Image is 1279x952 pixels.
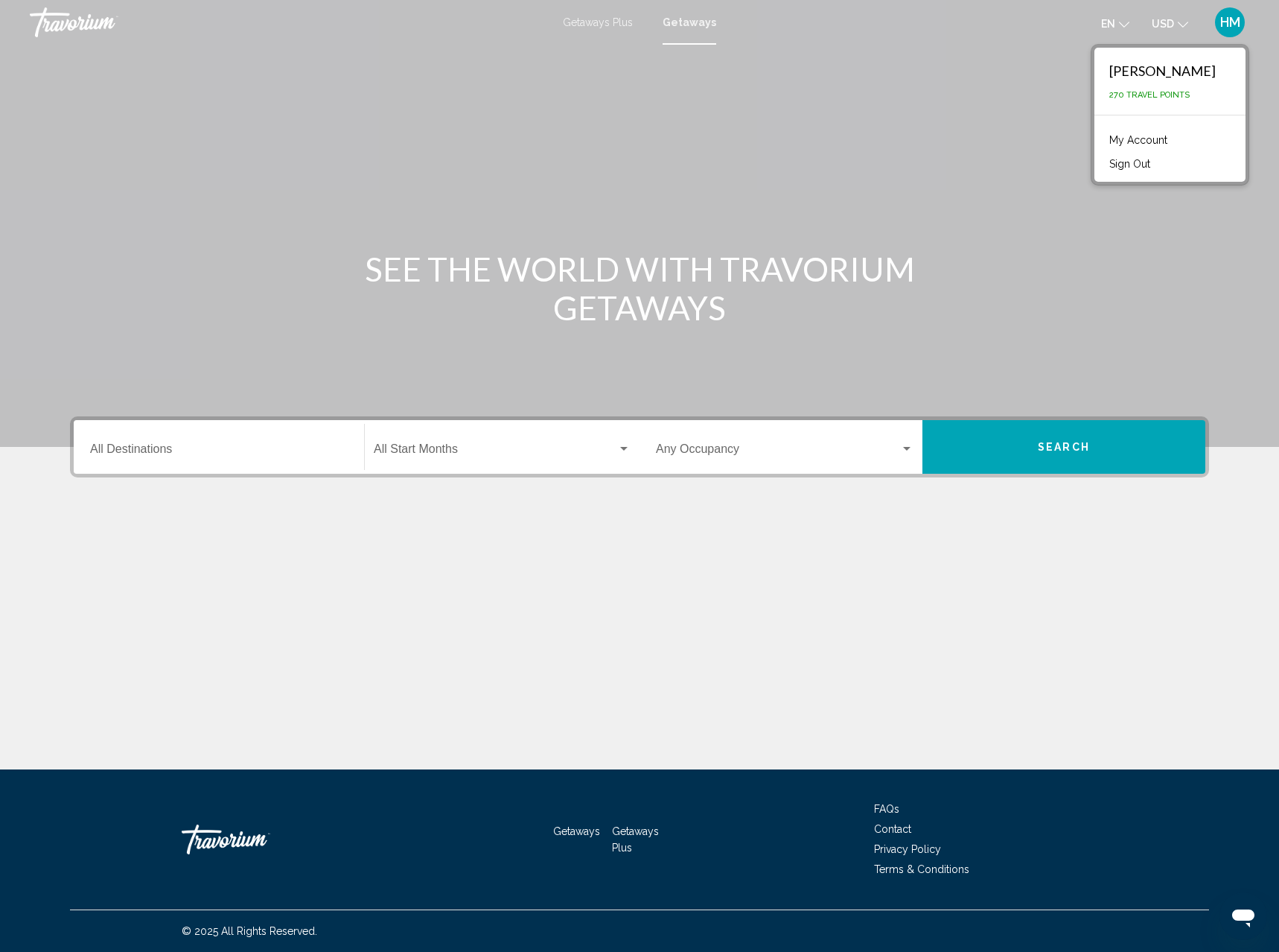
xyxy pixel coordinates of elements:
[874,863,969,875] a: Terms & Conditions
[1109,90,1190,100] span: 270 Travel Points
[612,825,659,854] a: Getaways Plus
[1102,154,1158,174] button: Sign Out
[30,7,548,37] a: Travorium
[874,823,911,835] a: Contact
[1211,7,1249,38] button: User Menu
[922,420,1205,474] button: Search
[182,817,331,862] a: Travorium
[563,16,633,28] a: Getaways Plus
[874,803,899,815] a: FAQs
[1038,442,1090,454] span: Search
[182,925,317,937] span: © 2025 All Rights Reserved.
[74,420,1205,474] div: Search widget
[1152,18,1174,30] span: USD
[1152,13,1188,34] button: Change currency
[553,825,600,837] a: Getaways
[1101,13,1129,34] button: Change language
[874,843,941,855] a: Privacy Policy
[1219,892,1267,940] iframe: Button to launch messaging window
[1109,63,1216,79] div: [PERSON_NAME]
[663,16,716,28] a: Getaways
[1220,15,1240,30] span: HM
[1102,130,1175,150] a: My Account
[360,250,919,327] h1: SEE THE WORLD WITH TRAVORIUM GETAWAYS
[1101,18,1115,30] span: en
